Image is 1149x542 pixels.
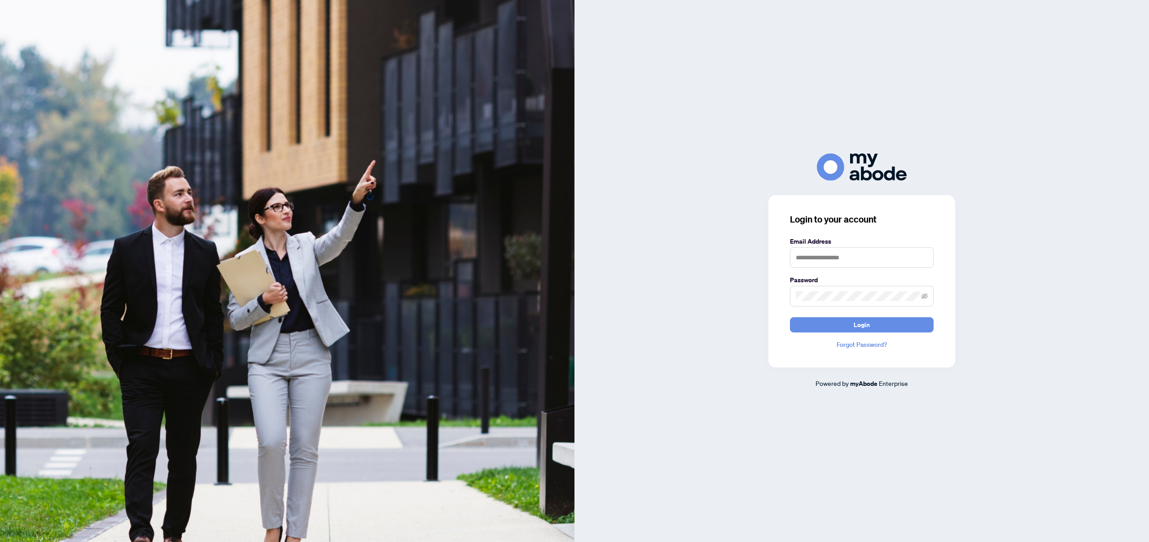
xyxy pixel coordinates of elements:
[790,236,934,246] label: Email Address
[817,153,907,181] img: ma-logo
[790,275,934,285] label: Password
[850,379,877,389] a: myAbode
[879,379,908,387] span: Enterprise
[816,379,849,387] span: Powered by
[790,213,934,226] h3: Login to your account
[790,340,934,350] a: Forgot Password?
[790,317,934,332] button: Login
[921,293,928,299] span: eye-invisible
[854,318,870,332] span: Login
